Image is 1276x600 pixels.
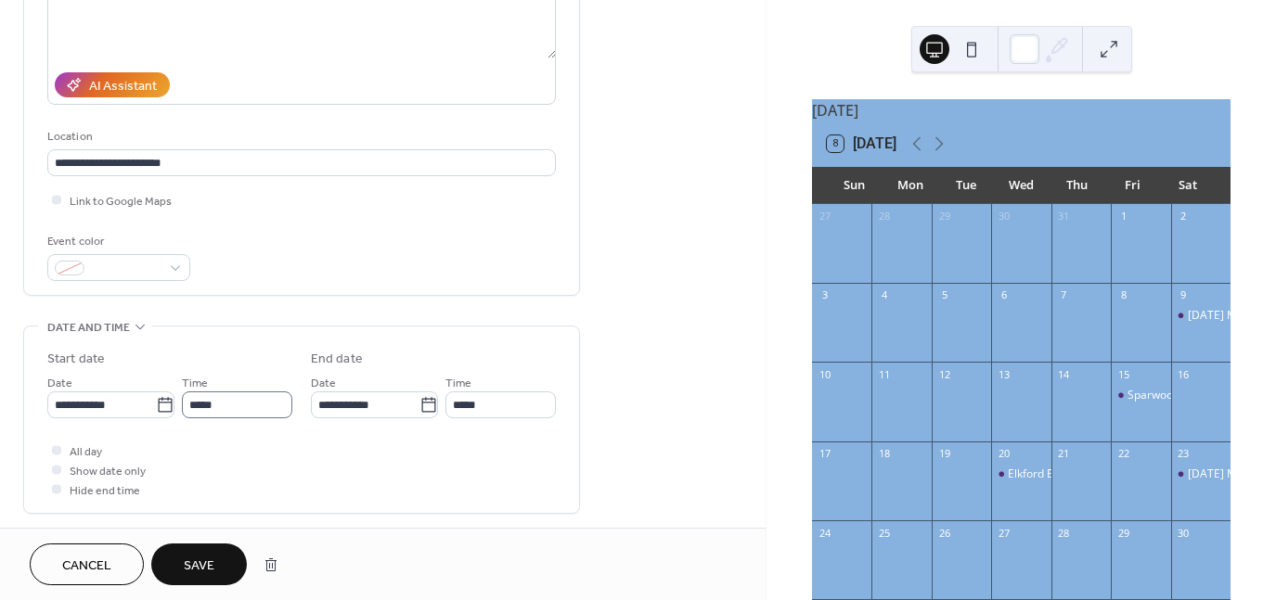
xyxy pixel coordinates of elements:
span: Save [184,556,214,576]
div: 17 [818,447,831,461]
div: 5 [937,288,951,302]
span: Show date only [70,462,146,481]
span: Date [47,374,72,393]
div: 9 [1177,288,1191,302]
button: 8[DATE] [820,131,903,157]
div: Thu [1049,167,1104,204]
span: Time [182,374,208,393]
span: All day [70,442,102,462]
button: AI Assistant [55,72,170,97]
div: AI Assistant [89,77,157,96]
div: 1 [1116,210,1130,223]
span: Date [311,374,336,393]
div: 24 [818,526,831,540]
div: Saturday Morning Coffee in Elkford [1171,466,1231,482]
div: Wed [994,167,1050,204]
div: Saturday Morning Coffee in Elkford [1171,308,1231,324]
div: Fri [1104,167,1160,204]
div: 30 [997,210,1011,223]
div: Event color [47,232,187,251]
div: 16 [1177,367,1191,381]
div: [DATE] [812,99,1231,121]
span: Date and time [47,318,130,338]
div: 18 [877,447,891,461]
div: Mon [883,167,938,204]
div: 29 [1116,526,1130,540]
div: End date [311,350,363,369]
div: Elkford Evening Farmers Market [991,466,1050,482]
div: 29 [937,210,951,223]
div: 6 [997,288,1011,302]
div: 12 [937,367,951,381]
div: Elkford Evening Farmers Market [1008,466,1174,482]
span: Hide end time [70,481,140,501]
div: 25 [877,526,891,540]
div: 3 [818,288,831,302]
div: 13 [997,367,1011,381]
div: 22 [1116,447,1130,461]
span: Time [445,374,471,393]
div: 2 [1177,210,1191,223]
div: Sat [1160,167,1216,204]
div: 27 [818,210,831,223]
div: 19 [937,447,951,461]
div: 27 [997,526,1011,540]
div: Tue [938,167,994,204]
div: 10 [818,367,831,381]
div: Start date [47,350,105,369]
div: 20 [997,447,1011,461]
div: 11 [877,367,891,381]
div: 30 [1177,526,1191,540]
span: Cancel [62,556,111,576]
div: Sun [827,167,883,204]
div: 21 [1057,447,1071,461]
div: 15 [1116,367,1130,381]
div: 28 [1057,526,1071,540]
div: 31 [1057,210,1071,223]
span: Link to Google Maps [70,192,172,211]
div: Sparwood Farmer's Market [1111,388,1170,403]
div: Location [47,127,552,147]
div: 4 [877,288,891,302]
div: 23 [1177,447,1191,461]
div: 7 [1057,288,1071,302]
div: 8 [1116,288,1130,302]
div: 14 [1057,367,1071,381]
div: 26 [937,526,951,540]
button: Cancel [30,543,144,585]
button: Save [151,543,247,585]
div: 28 [877,210,891,223]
